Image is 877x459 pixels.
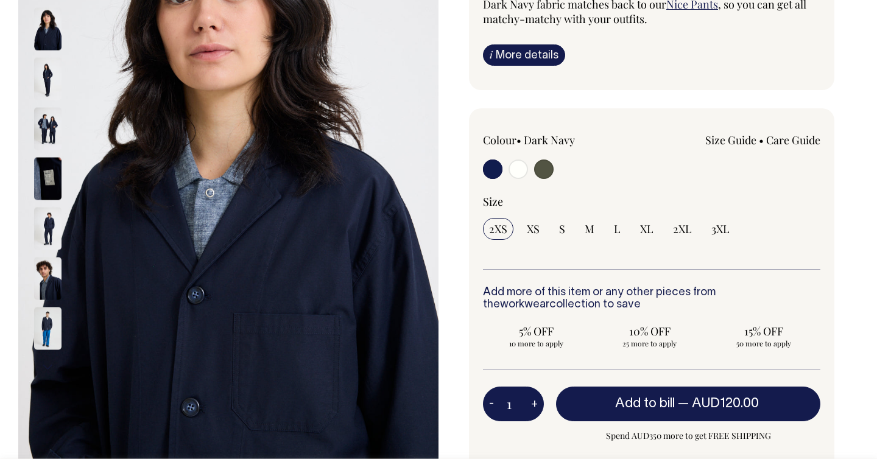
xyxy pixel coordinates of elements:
[667,218,698,240] input: 2XL
[710,320,817,352] input: 15% OFF 50 more to apply
[525,392,544,416] button: +
[673,222,692,236] span: 2XL
[556,387,820,421] button: Add to bill —AUD120.00
[705,218,736,240] input: 3XL
[490,48,493,61] span: i
[34,307,62,350] img: dark-navy
[483,320,590,352] input: 5% OFF 10 more to apply
[483,133,618,147] div: Colour
[34,8,62,51] img: dark-navy
[34,158,62,200] img: dark-navy
[634,218,660,240] input: XL
[34,258,62,300] img: dark-navy
[500,300,549,310] a: workwear
[38,354,57,381] button: Next
[489,222,507,236] span: 2XS
[614,222,621,236] span: L
[516,133,521,147] span: •
[711,222,730,236] span: 3XL
[597,320,703,352] input: 10% OFF 25 more to apply
[559,222,565,236] span: S
[483,392,500,416] button: -
[524,133,575,147] label: Dark Navy
[527,222,540,236] span: XS
[483,44,565,66] a: iMore details
[521,218,546,240] input: XS
[766,133,820,147] a: Care Guide
[483,287,820,311] h6: Add more of this item or any other pieces from the collection to save
[603,324,697,338] span: 10% OFF
[759,133,764,147] span: •
[678,398,762,410] span: —
[34,208,62,250] img: dark-navy
[553,218,571,240] input: S
[615,398,675,410] span: Add to bill
[489,338,583,348] span: 10 more to apply
[716,324,811,338] span: 15% OFF
[692,398,759,410] span: AUD120.00
[489,324,583,338] span: 5% OFF
[556,429,820,443] span: Spend AUD350 more to get FREE SHIPPING
[603,338,697,348] span: 25 more to apply
[483,194,820,209] div: Size
[585,222,594,236] span: M
[34,108,62,150] img: dark-navy
[579,218,601,240] input: M
[483,218,513,240] input: 2XS
[716,338,811,348] span: 50 more to apply
[640,222,653,236] span: XL
[608,218,627,240] input: L
[705,133,756,147] a: Size Guide
[34,58,62,100] img: dark-navy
